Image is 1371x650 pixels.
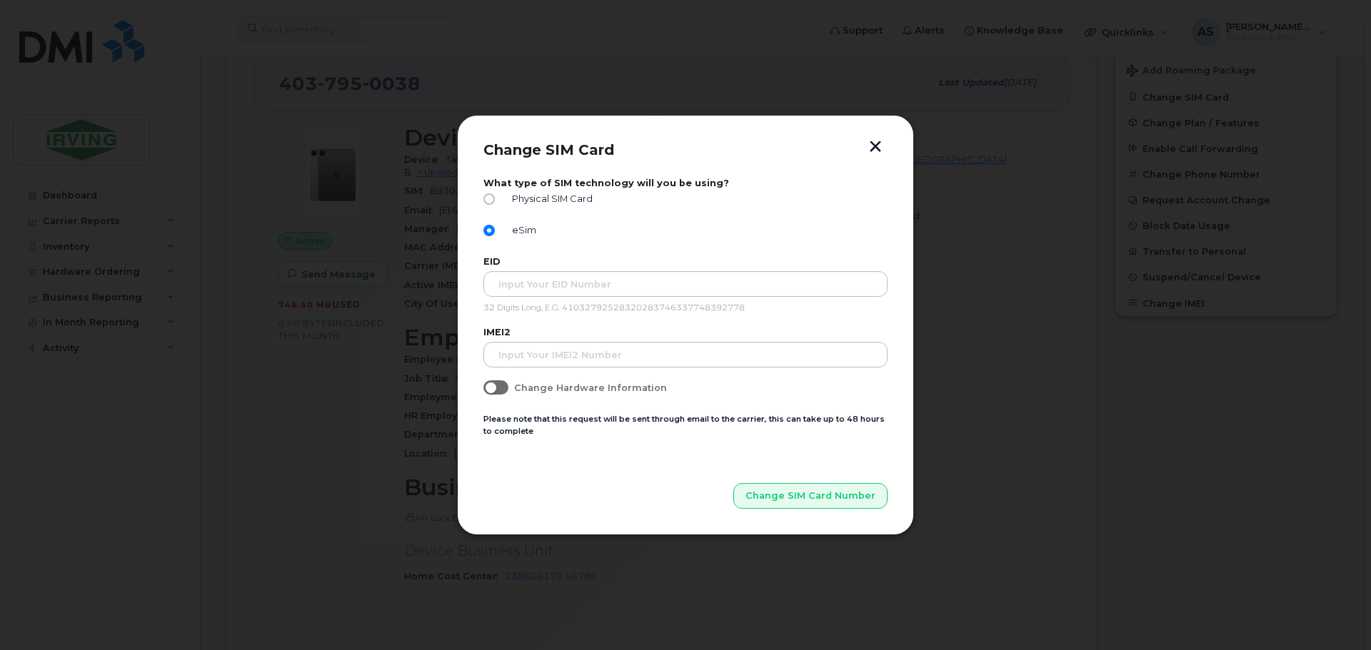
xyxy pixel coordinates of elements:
[483,380,495,392] input: Change Hardware Information
[506,225,536,235] span: eSim
[483,342,888,367] input: Input your IMEI2 Number
[745,489,875,502] span: Change SIM Card Number
[483,141,614,158] span: Change SIM Card
[733,483,888,509] button: Change SIM Card Number
[483,327,888,337] label: IMEI2
[483,303,888,314] p: 32 Digits Long, E.G. 41032792528320283746337748392778
[483,178,888,188] label: What type of SIM technology will you be using?
[483,256,888,267] label: EID
[483,193,495,205] input: Physical SIM Card
[483,225,495,236] input: eSim
[506,193,593,204] span: Physical SIM Card
[514,382,667,393] span: Change Hardware Information
[483,414,885,436] small: Please note that this request will be sent through email to the carrier, this can take up to 48 h...
[483,271,888,297] input: Input Your EID Number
